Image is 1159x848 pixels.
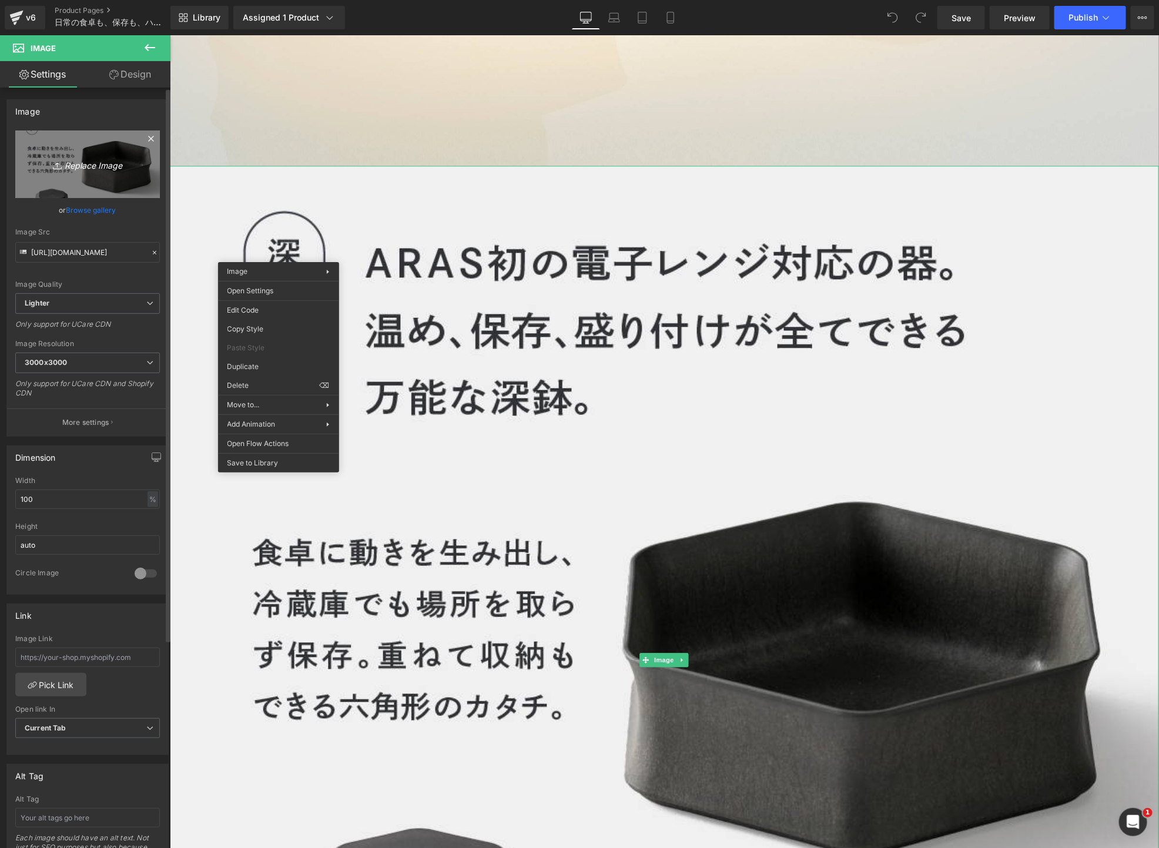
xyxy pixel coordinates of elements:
[1119,808,1147,836] iframe: Intercom live chat
[507,618,519,632] a: Expand / Collapse
[15,648,160,667] input: https://your-shop.myshopify.com
[881,6,905,29] button: Undo
[990,6,1050,29] a: Preview
[55,6,190,15] a: Product Pages
[1131,6,1154,29] button: More
[101,391,129,400] span: チャット
[952,12,971,24] span: Save
[227,305,330,316] span: Edit Code
[1054,6,1126,29] button: Publish
[193,12,220,23] span: Library
[227,286,330,296] span: Open Settings
[15,477,160,485] div: Width
[15,705,160,713] div: Open link In
[5,6,45,29] a: v6
[227,324,330,334] span: Copy Style
[15,765,43,781] div: Alt Tag
[227,267,248,276] span: Image
[243,12,336,24] div: Assigned 1 Product
[227,400,326,410] span: Move to...
[15,204,160,216] div: or
[66,200,116,220] a: Browse gallery
[15,808,160,827] input: Your alt tags go here
[15,490,160,509] input: auto
[25,299,49,307] b: Lighter
[15,522,160,531] div: Height
[25,358,67,367] b: 3000x3000
[31,43,56,53] span: Image
[55,18,168,27] span: 日常の食卓も、保存も、ハレの日も。[PERSON_NAME]中小セット
[227,419,326,430] span: Add Animation
[30,390,51,400] span: ホーム
[152,373,226,402] a: 設定
[25,723,66,732] b: Current Tab
[628,6,656,29] a: Tablet
[78,373,152,402] a: チャット
[227,458,330,468] span: Save to Library
[1004,12,1036,24] span: Preview
[320,380,330,391] span: ⌫
[24,10,38,25] div: v6
[1068,13,1098,22] span: Publish
[15,446,56,462] div: Dimension
[88,61,173,88] a: Design
[15,100,40,116] div: Image
[15,795,160,803] div: Alt Tag
[15,379,160,405] div: Only support for UCare CDN and Shopify CDN
[572,6,600,29] a: Desktop
[15,568,123,581] div: Circle Image
[15,340,160,348] div: Image Resolution
[41,157,135,172] i: Replace Image
[909,6,933,29] button: Redo
[15,242,160,263] input: Link
[15,635,160,643] div: Image Link
[482,618,507,632] span: Image
[227,380,320,391] span: Delete
[227,438,330,449] span: Open Flow Actions
[1143,808,1153,817] span: 1
[15,673,86,696] a: Pick Link
[62,417,109,428] p: More settings
[4,373,78,402] a: ホーム
[600,6,628,29] a: Laptop
[15,320,160,337] div: Only support for UCare CDN
[15,280,160,289] div: Image Quality
[170,6,229,29] a: New Library
[15,604,32,621] div: Link
[656,6,685,29] a: Mobile
[15,535,160,555] input: auto
[182,390,196,400] span: 設定
[15,228,160,236] div: Image Src
[7,408,168,436] button: More settings
[227,343,330,353] span: Paste Style
[148,491,158,507] div: %
[227,361,330,372] span: Duplicate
